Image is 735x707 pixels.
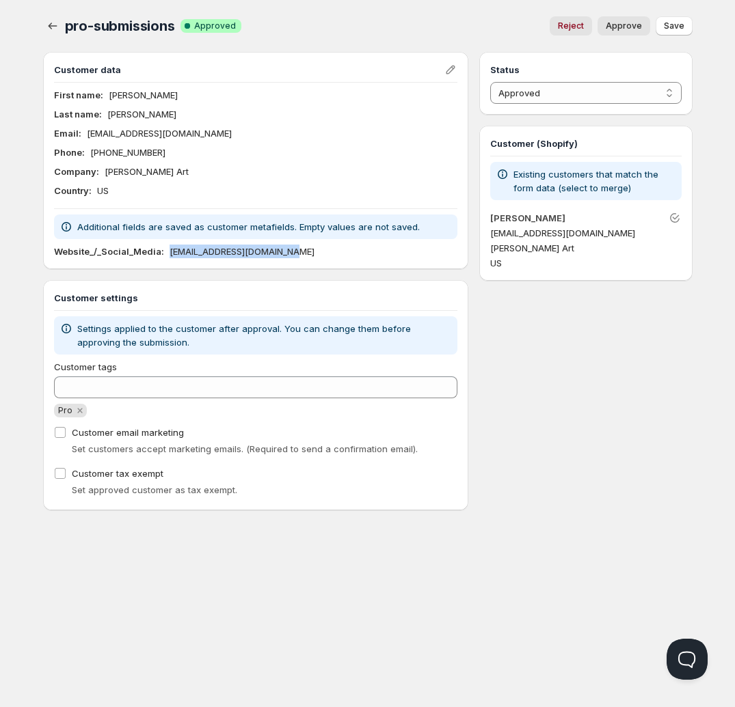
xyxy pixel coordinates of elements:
button: Reject [550,16,592,36]
span: Reject [558,20,584,31]
p: [EMAIL_ADDRESS][DOMAIN_NAME] [490,226,681,240]
b: Email : [54,128,81,139]
span: pro-submissions [65,18,175,34]
a: [PERSON_NAME] [490,212,565,223]
p: [PERSON_NAME] [107,107,176,121]
span: Customer tags [54,361,117,372]
p: [EMAIL_ADDRESS][DOMAIN_NAME] [87,126,232,140]
b: Last name : [54,109,102,120]
p: Additional fields are saved as customer metafields. Empty values are not saved. [77,220,420,234]
p: [PHONE_NUMBER] [90,145,165,159]
span: Set customers accept marketing emails. (Required to send a confirmation email). [72,443,418,454]
p: US [97,184,109,197]
span: US [490,258,502,268]
b: Website_/_Social_Media : [54,246,164,257]
button: Save [656,16,693,36]
button: Edit [441,60,460,79]
p: [PERSON_NAME] [109,88,178,102]
button: Remove Pro [74,404,86,417]
span: Customer tax exempt [72,468,163,479]
p: Existing customers that match the form data (select to merge) [513,167,676,195]
iframe: Help Scout Beacon - Open [667,639,708,680]
span: Set approved customer as tax exempt. [72,484,237,495]
p: [EMAIL_ADDRESS][DOMAIN_NAME] [170,245,315,258]
span: Approved [194,20,236,31]
b: Country : [54,185,92,196]
p: Settings applied to the customer after approval. You can change them before approving the submiss... [77,322,453,349]
h3: Customer (Shopify) [490,137,681,150]
p: [PERSON_NAME] Art [105,165,189,178]
span: Customer email marketing [72,427,184,438]
span: Pro [58,405,72,415]
span: Approve [606,20,642,31]
button: Approve [598,16,650,36]
h3: Customer settings [54,291,458,305]
span: Save [664,20,684,31]
button: Unlink [665,208,684,227]
b: First name : [54,89,103,100]
h3: Status [490,63,681,77]
b: Phone : [54,147,85,158]
b: Company : [54,166,99,177]
span: [PERSON_NAME] Art [490,242,574,253]
h3: Customer data [54,63,444,77]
